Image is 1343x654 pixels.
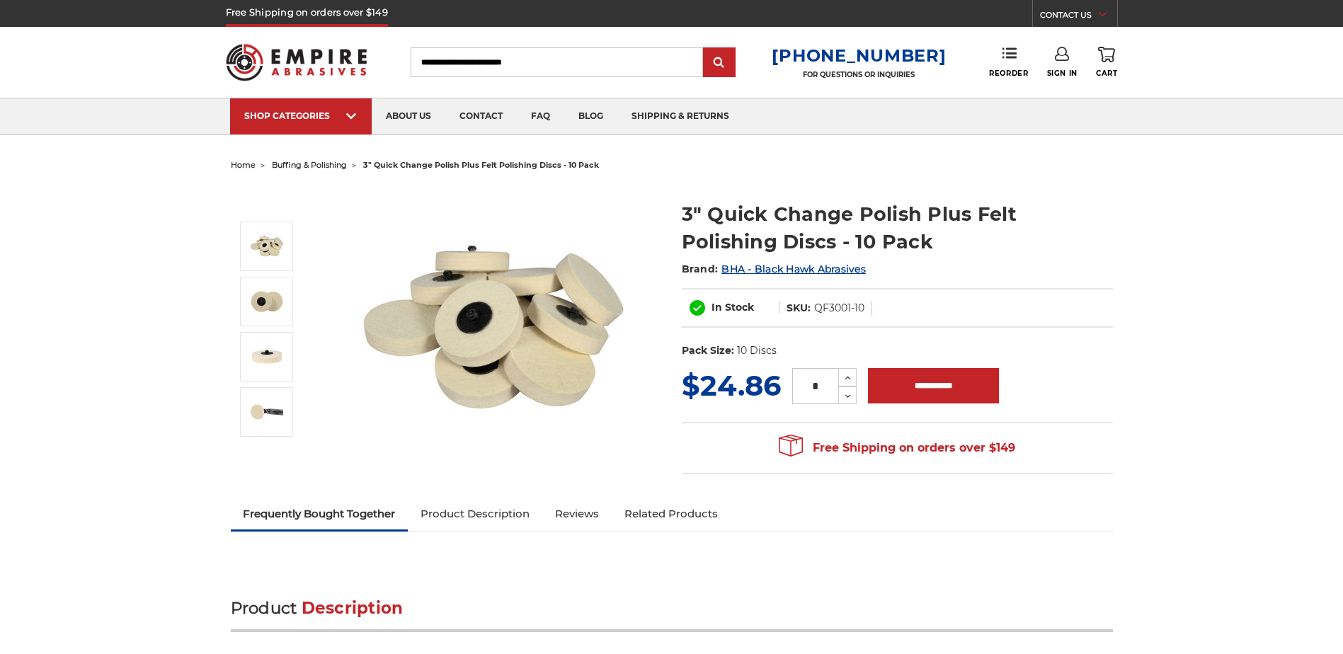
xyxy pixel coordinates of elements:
span: Brand: [682,263,719,275]
span: Cart [1096,69,1117,78]
img: 3 inch quick change buffing discs [249,284,285,319]
span: $24.86 [682,368,781,403]
a: [PHONE_NUMBER] [772,45,946,66]
a: about us [372,98,445,134]
img: die grinder polishing disc [249,394,285,430]
input: Submit [705,49,733,77]
span: Reorder [989,69,1028,78]
p: FOR QUESTIONS OR INQUIRIES [772,70,946,79]
a: BHA - Black Hawk Abrasives [721,263,866,275]
a: Reviews [542,498,612,529]
a: blog [564,98,617,134]
a: CONTACT US [1040,7,1117,27]
a: Reorder [989,47,1028,77]
dt: Pack Size: [682,343,734,358]
a: shipping & returns [617,98,743,134]
img: 3 inch polishing felt roloc discs [352,185,635,469]
span: 3" quick change polish plus felt polishing discs - 10 pack [363,160,599,170]
a: faq [517,98,564,134]
span: Product [231,598,297,618]
a: Cart [1096,47,1117,78]
span: Description [302,598,404,618]
div: SHOP CATEGORIES [244,110,358,121]
a: buffing & polishing [272,160,347,170]
dd: 10 Discs [737,343,777,358]
span: In Stock [711,301,754,314]
a: home [231,160,256,170]
a: Frequently Bought Together [231,498,408,529]
a: contact [445,98,517,134]
img: 3 inch polishing felt roloc discs [249,229,285,264]
span: Free Shipping on orders over $149 [779,434,1015,462]
a: Product Description [408,498,542,529]
a: Related Products [612,498,731,529]
h1: 3" Quick Change Polish Plus Felt Polishing Discs - 10 Pack [682,200,1113,256]
dd: QF3001-10 [814,301,864,316]
dt: SKU: [787,301,811,316]
img: 3" roloc discs for buffing and polishing [249,339,285,374]
img: Empire Abrasives [226,35,367,90]
span: Sign In [1047,69,1078,78]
